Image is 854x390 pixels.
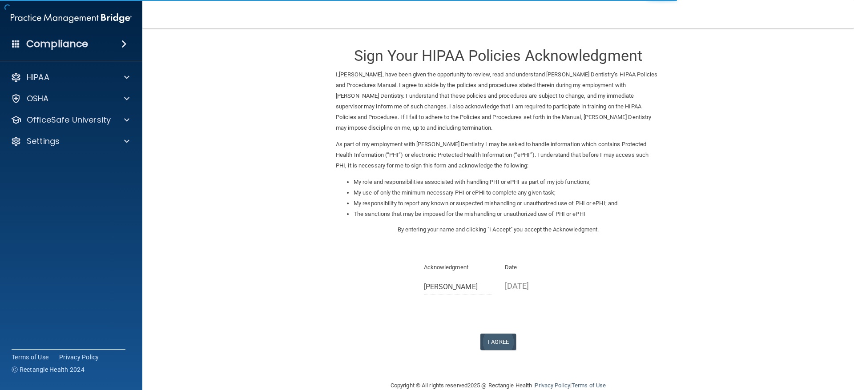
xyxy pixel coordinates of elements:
a: Terms of Use [12,353,48,362]
a: OfficeSafe University [11,115,129,125]
iframe: Drift Widget Chat Controller [700,327,843,362]
p: Settings [27,136,60,147]
input: Full Name [424,279,492,295]
p: HIPAA [27,72,49,83]
p: I, , have been given the opportunity to review, read and understand [PERSON_NAME] Dentistry’s HIP... [336,69,661,133]
h3: Sign Your HIPAA Policies Acknowledgment [336,48,661,64]
li: My role and responsibilities associated with handling PHI or ePHI as part of my job functions; [354,177,661,187]
a: OSHA [11,93,129,104]
a: Terms of Use [572,382,606,389]
li: My responsibility to report any known or suspected mishandling or unauthorized use of PHI or ePHI... [354,198,661,209]
h4: Compliance [26,38,88,50]
p: OfficeSafe University [27,115,111,125]
a: HIPAA [11,72,129,83]
p: As part of my employment with [PERSON_NAME] Dentistry I may be asked to handle information which ... [336,139,661,171]
ins: [PERSON_NAME] [339,71,382,78]
p: Acknowledgment [424,262,492,273]
li: My use of only the minimum necessary PHI or ePHI to complete any given task; [354,187,661,198]
p: OSHA [27,93,49,104]
a: Privacy Policy [535,382,570,389]
span: Ⓒ Rectangle Health 2024 [12,365,85,374]
p: By entering your name and clicking "I Accept" you accept the Acknowledgment. [336,224,661,235]
p: [DATE] [505,279,573,293]
li: The sanctions that may be imposed for the mishandling or unauthorized use of PHI or ePHI [354,209,661,219]
p: Date [505,262,573,273]
a: Privacy Policy [59,353,99,362]
img: PMB logo [11,9,132,27]
button: I Agree [480,334,516,350]
a: Settings [11,136,129,147]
